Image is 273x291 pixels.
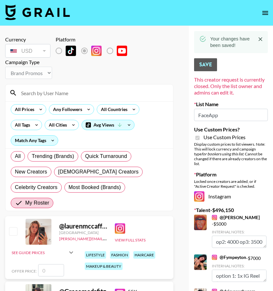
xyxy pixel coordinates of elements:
img: Instagram [194,191,204,202]
div: fashion [110,251,129,259]
div: Avg Views [82,120,134,130]
label: Talent - $ 496,150 [194,207,268,213]
span: Offer Price: [12,269,37,274]
a: @Fympeyton [212,254,246,260]
div: Campaign Type [5,59,52,65]
em: for bookers using this list [202,151,243,156]
input: Search by User Name [17,88,169,98]
img: YouTube [117,46,127,56]
img: Instagram [212,255,217,260]
button: open drawer [259,6,272,19]
div: haircare [133,251,155,259]
span: My Roster [25,199,49,207]
img: Instagram [212,215,217,220]
div: All Countries [97,105,129,114]
div: Match Any Tags [11,136,58,145]
div: Instagram [194,191,268,202]
span: Use Custom Prices [203,134,246,140]
div: See Guide Prices [12,250,67,255]
label: Platform [194,171,268,178]
div: Platform [56,36,132,43]
input: 0 [38,264,64,276]
div: Currency [5,36,50,43]
div: Any Followers [49,105,83,114]
div: - $ 5000 [212,215,267,248]
div: All Cities [45,120,68,130]
button: Close [256,34,265,44]
div: Your changes have been saved! [210,33,250,51]
div: lifestyle [85,251,106,259]
div: Display custom prices to list viewers. Note: This will lock currency and campaign type . Cannot b... [194,142,268,166]
div: All Tags [11,120,31,130]
label: List Name [194,101,268,107]
textarea: option 1: 1x IG Reel (posted as a collab-post) + 7-days link in bio: $7000 option 2: 1x IG Photo ... [212,270,267,282]
a: @[PERSON_NAME] [212,215,260,220]
div: Currency is locked to USD [5,43,50,59]
span: Most Booked (Brands) [69,184,121,191]
div: See Guide Prices [12,245,75,260]
div: This creator request is currently closed. Only the list owner and admins can edit it. [194,76,268,96]
label: Use Custom Prices? [194,126,268,133]
textarea: op2: 4000 op3: 3500 [212,236,267,248]
div: List locked to Instagram. [56,44,132,58]
span: New Creators [15,168,47,176]
div: Internal Notes: [212,263,267,268]
div: makeup & beauty [85,263,123,270]
div: Internal Notes: [212,229,267,234]
img: TikTok [66,46,76,56]
span: Quick Turnaround [85,152,127,160]
div: Locked once creators are added, or if "Active Creator Request" is checked. [194,179,268,189]
div: All Prices [11,105,36,114]
button: Save [194,58,217,71]
span: Trending (Brands) [32,152,74,160]
div: [GEOGRAPHIC_DATA] [59,230,107,235]
button: View Full Stats [115,238,146,242]
span: Celebrity Creators [15,184,58,191]
img: Instagram [91,46,102,56]
img: Grail Talent [5,5,70,20]
div: - $ 7000 [212,254,267,282]
img: Instagram [115,223,125,234]
div: @ laurenmccaffreyyy [59,222,107,230]
span: All [15,152,21,160]
div: USD [6,45,49,57]
span: [DEMOGRAPHIC_DATA] Creators [58,168,139,176]
a: [PERSON_NAME][EMAIL_ADDRESS][PERSON_NAME][DOMAIN_NAME] [59,235,186,241]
